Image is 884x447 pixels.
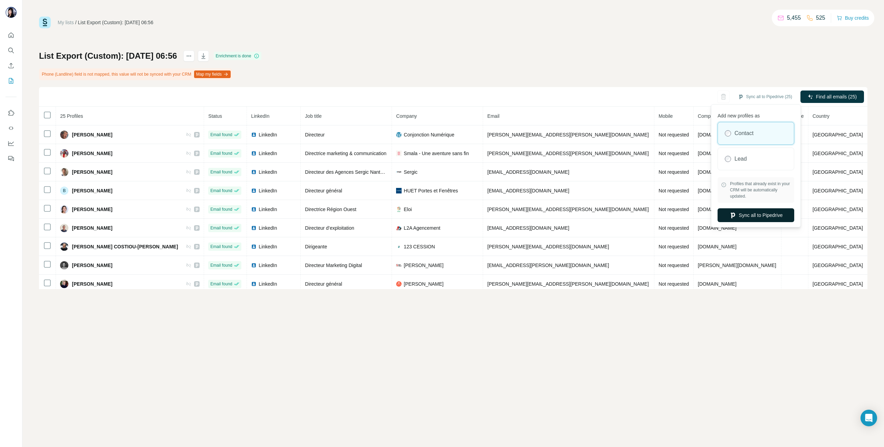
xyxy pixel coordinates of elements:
[305,281,342,287] span: Directeur général
[251,225,257,231] img: LinkedIn logo
[487,225,569,231] span: [EMAIL_ADDRESS][DOMAIN_NAME]
[72,206,112,213] span: [PERSON_NAME]
[396,281,402,287] img: company-logo
[305,113,321,119] span: Job title
[259,169,277,175] span: LinkedIn
[6,7,17,18] img: Avatar
[404,131,454,138] span: Conjonction Numérique
[698,244,737,249] span: [DOMAIN_NAME]
[251,113,269,119] span: LinkedIn
[6,122,17,134] button: Use Surfe API
[404,187,458,194] span: HUET Portes et Fenêtres
[251,207,257,212] img: LinkedIn logo
[6,137,17,150] button: Dashboard
[396,244,402,249] img: company-logo
[210,169,232,175] span: Email found
[305,225,354,231] span: Directeur d’exploitation
[813,188,863,193] span: [GEOGRAPHIC_DATA]
[396,151,402,156] img: company-logo
[487,132,649,137] span: [PERSON_NAME][EMAIL_ADDRESS][PERSON_NAME][DOMAIN_NAME]
[813,244,863,249] span: [GEOGRAPHIC_DATA]
[487,188,569,193] span: [EMAIL_ADDRESS][DOMAIN_NAME]
[60,113,83,119] span: 25 Profiles
[305,132,325,137] span: Directeur
[787,14,801,22] p: 5,455
[698,281,737,287] span: [DOMAIN_NAME]
[813,263,863,268] span: [GEOGRAPHIC_DATA]
[396,263,402,268] img: company-logo
[659,281,689,287] span: Not requested
[837,13,869,23] button: Buy credits
[487,244,609,249] span: [PERSON_NAME][EMAIL_ADDRESS][DOMAIN_NAME]
[259,225,277,231] span: LinkedIn
[816,93,857,100] span: Find all emails (25)
[305,263,362,268] span: Directeur Marketing Digital
[698,113,736,119] span: Company website
[6,152,17,165] button: Feedback
[6,59,17,72] button: Enrich CSV
[305,244,327,249] span: Dirigeante
[404,150,469,157] span: Smala - Une aventure sans fin
[259,262,277,269] span: LinkedIn
[733,92,797,102] button: Sync all to Pipedrive (25)
[487,113,499,119] span: Email
[659,207,689,212] span: Not requested
[487,281,649,287] span: [PERSON_NAME][EMAIL_ADDRESS][PERSON_NAME][DOMAIN_NAME]
[72,150,112,157] span: [PERSON_NAME]
[210,225,232,231] span: Email found
[659,132,689,137] span: Not requested
[816,14,825,22] p: 525
[404,169,417,175] span: Sergic
[813,132,863,137] span: [GEOGRAPHIC_DATA]
[72,169,112,175] span: [PERSON_NAME]
[404,262,443,269] span: [PERSON_NAME]
[659,263,689,268] span: Not requested
[698,225,737,231] span: [DOMAIN_NAME]
[60,187,68,195] div: B
[487,263,609,268] span: [EMAIL_ADDRESS][PERSON_NAME][DOMAIN_NAME]
[60,168,68,176] img: Avatar
[72,262,112,269] span: [PERSON_NAME]
[210,188,232,194] span: Email found
[734,129,753,137] label: Contact
[396,207,402,212] img: company-logo
[208,113,222,119] span: Status
[659,151,689,156] span: Not requested
[396,113,417,119] span: Company
[39,68,232,80] div: Phone (Landline) field is not mapped, this value will not be synced with your CRM
[259,187,277,194] span: LinkedIn
[251,132,257,137] img: LinkedIn logo
[813,207,863,212] span: [GEOGRAPHIC_DATA]
[60,149,68,158] img: Avatar
[58,20,74,25] a: My lists
[210,206,232,212] span: Email found
[78,19,153,26] div: List Export (Custom): [DATE] 06:56
[251,151,257,156] img: LinkedIn logo
[60,280,68,288] img: Avatar
[698,169,737,175] span: [DOMAIN_NAME]
[6,44,17,57] button: Search
[251,244,257,249] img: LinkedIn logo
[259,206,277,213] span: LinkedIn
[210,244,232,250] span: Email found
[396,225,402,231] img: company-logo
[487,207,649,212] span: [PERSON_NAME][EMAIL_ADDRESS][PERSON_NAME][DOMAIN_NAME]
[734,155,747,163] label: Lead
[194,70,231,78] button: Map my fields
[6,29,17,41] button: Quick start
[786,113,804,119] span: Landline
[487,169,569,175] span: [EMAIL_ADDRESS][DOMAIN_NAME]
[72,187,112,194] span: [PERSON_NAME]
[259,150,277,157] span: LinkedIn
[698,151,737,156] span: [DOMAIN_NAME]
[210,281,232,287] span: Email found
[487,151,649,156] span: [PERSON_NAME][EMAIL_ADDRESS][PERSON_NAME][DOMAIN_NAME]
[718,110,794,119] p: Add new profiles as
[72,225,112,231] span: [PERSON_NAME]
[813,169,863,175] span: [GEOGRAPHIC_DATA]
[259,243,277,250] span: LinkedIn
[698,263,776,268] span: [PERSON_NAME][DOMAIN_NAME]
[6,107,17,119] button: Use Surfe on LinkedIn
[659,169,689,175] span: Not requested
[396,188,402,193] img: company-logo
